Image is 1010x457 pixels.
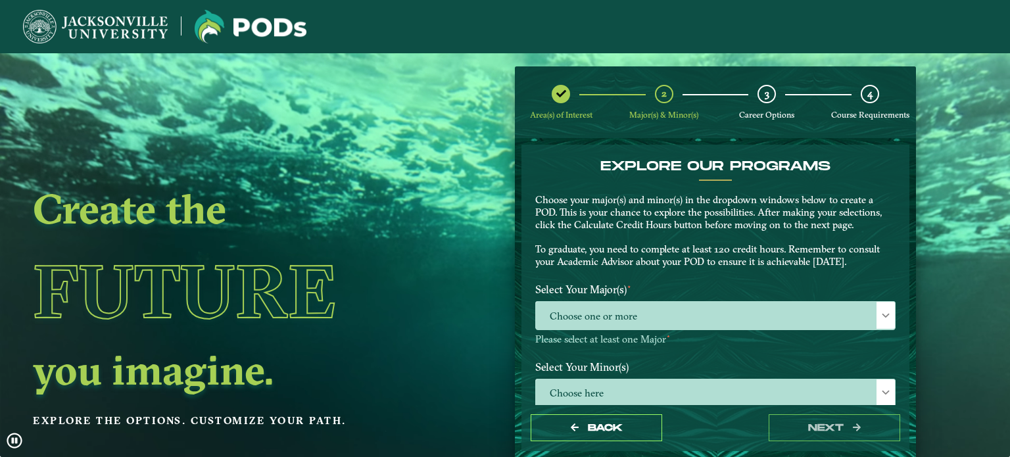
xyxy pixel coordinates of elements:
[536,302,895,330] span: Choose one or more
[661,87,667,100] span: 2
[195,10,306,43] img: Jacksonville University logo
[831,110,909,120] span: Course Requirements
[739,110,794,120] span: Career Options
[33,411,421,431] p: Explore the options. Customize your path.
[525,277,905,302] label: Select Your Major(s)
[627,281,632,291] sup: ⋆
[588,422,623,433] span: Back
[666,331,671,341] sup: ⋆
[535,158,896,174] h4: EXPLORE OUR PROGRAMS
[33,190,421,227] h2: Create the
[536,379,895,408] span: Choose here
[23,10,168,43] img: Jacksonville University logo
[535,333,896,346] p: Please select at least one Major
[531,414,662,441] button: Back
[525,354,905,379] label: Select Your Minor(s)
[629,110,698,120] span: Major(s) & Minor(s)
[867,87,873,100] span: 4
[769,414,900,441] button: next
[765,87,769,100] span: 3
[535,194,896,268] p: Choose your major(s) and minor(s) in the dropdown windows below to create a POD. This is your cha...
[33,231,421,351] h1: Future
[530,110,592,120] span: Area(s) of Interest
[33,351,421,388] h2: you imagine.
